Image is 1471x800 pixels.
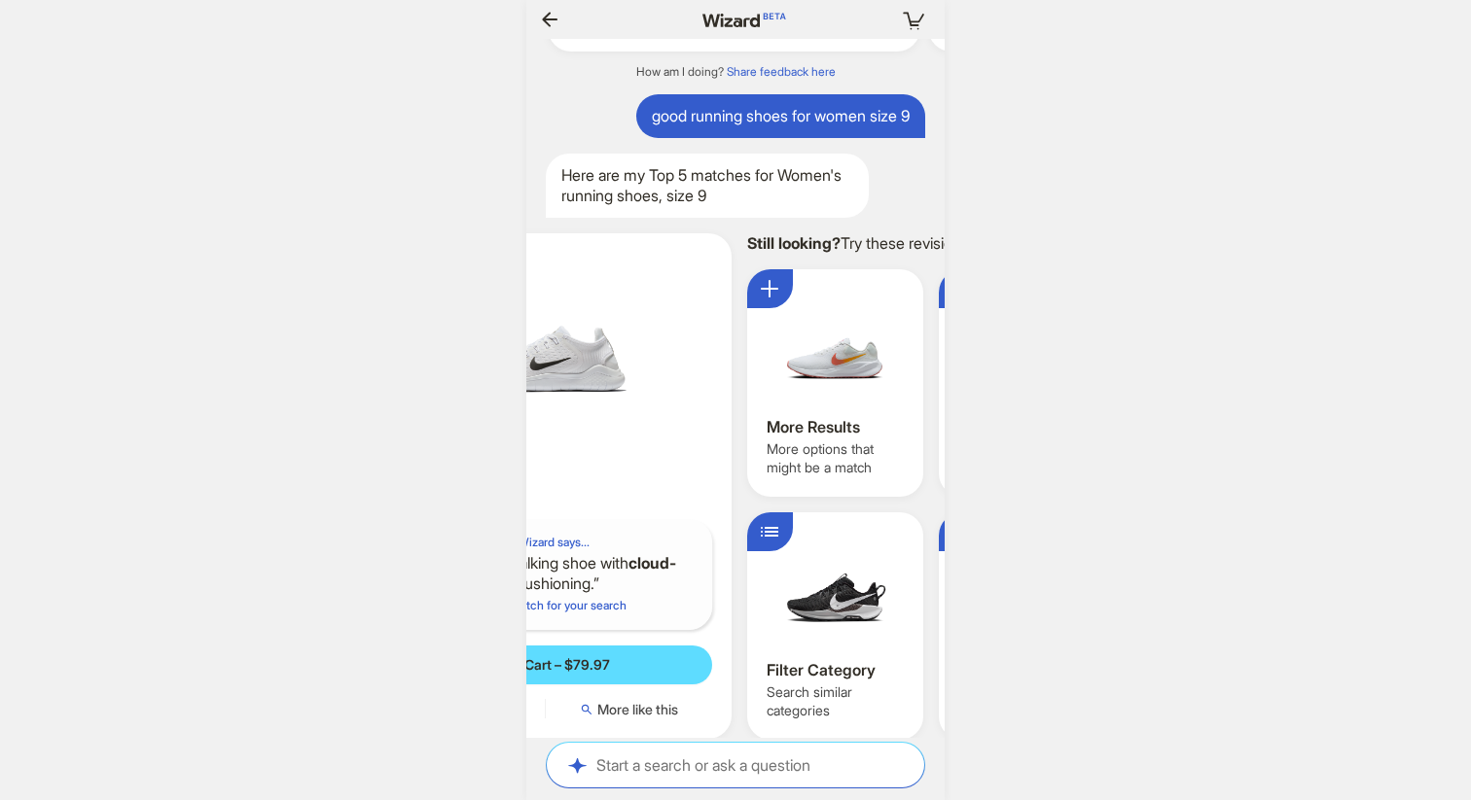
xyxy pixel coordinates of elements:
[481,656,610,674] span: Add to Cart – $79.97
[597,701,678,718] span: More like this
[526,64,945,80] div: How am I doing?
[767,660,908,680] div: Filter Category
[767,683,908,718] div: Search similar categories
[378,463,712,483] h3: Nike Free RN 2018
[518,535,590,550] h5: Wizard says...
[367,241,724,437] img: Nike Free RN 2018
[767,440,908,475] div: More options that might be a match
[636,94,925,138] div: good running shoes for women size 9
[747,233,1115,254] div: Try these revisions...
[394,553,697,594] q: A walking shoe with cushioning.
[463,598,627,612] span: 100 % match for your search
[378,645,712,684] button: Add to Cart – $79.97
[546,700,712,719] button: More like this
[359,233,732,739] div: Nike Free RN 2018Nike Free RN 2018Wizard says...Awalking shoe withcloud-likecushioning.100% match...
[747,233,841,253] strong: Still looking?
[727,64,836,79] a: Share feedback here
[767,417,908,437] div: More Results
[546,154,869,218] div: Here are my Top 5 matches for Women's running shoes, size 9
